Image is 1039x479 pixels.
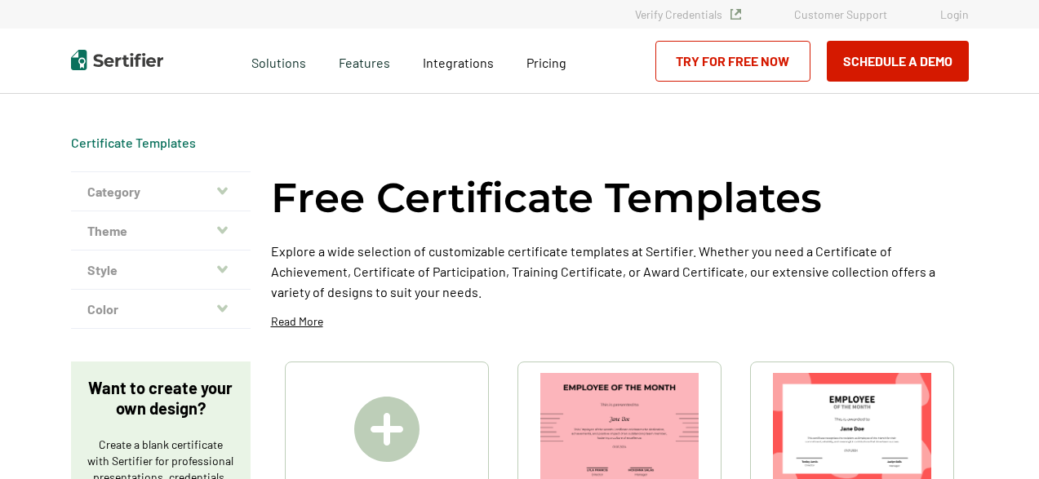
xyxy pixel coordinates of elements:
a: Try for Free Now [655,41,810,82]
img: Sertifier | Digital Credentialing Platform [71,50,163,70]
div: Breadcrumb [71,135,196,151]
button: Category [71,172,251,211]
img: Verified [730,9,741,20]
button: Color [71,290,251,329]
a: Customer Support [794,7,887,21]
a: Verify Credentials [635,7,741,21]
h1: Free Certificate Templates [271,171,822,224]
span: Solutions [251,51,306,71]
span: Certificate Templates [71,135,196,151]
p: Explore a wide selection of customizable certificate templates at Sertifier. Whether you need a C... [271,241,969,302]
a: Pricing [526,51,566,71]
a: Certificate Templates [71,135,196,150]
p: Read More [271,313,323,330]
a: Integrations [423,51,494,71]
img: Create A Blank Certificate [354,397,420,462]
p: Want to create your own design? [87,378,234,419]
span: Pricing [526,55,566,70]
button: Style [71,251,251,290]
a: Login [940,7,969,21]
button: Theme [71,211,251,251]
span: Features [339,51,390,71]
span: Integrations [423,55,494,70]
